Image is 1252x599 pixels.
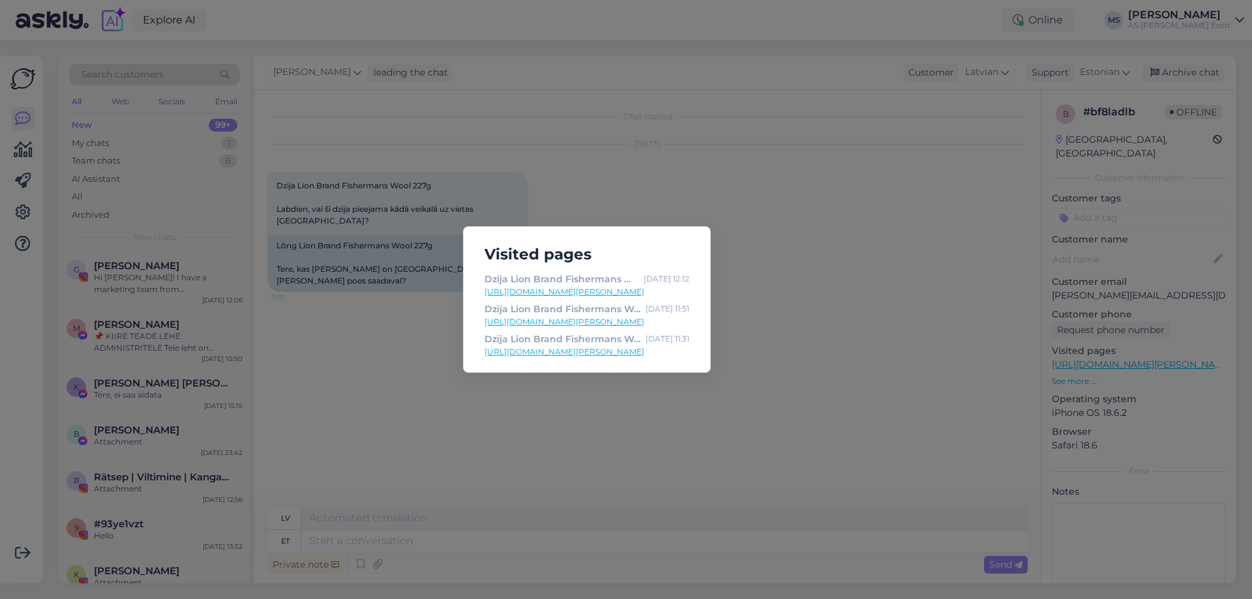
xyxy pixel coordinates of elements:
div: Dzija Lion Brand Fishermans Wool 227g / Dažādi [PERSON_NAME] [484,272,638,286]
div: [DATE] 12:12 [644,272,689,286]
a: [URL][DOMAIN_NAME][PERSON_NAME] [484,346,689,358]
h5: Visited pages [474,242,700,267]
div: Dzija Lion Brand Fishermans Wool 227g / Dažādi [PERSON_NAME] [484,332,640,346]
div: [DATE] 11:51 [646,302,689,316]
a: [URL][DOMAIN_NAME][PERSON_NAME] [484,316,689,328]
div: Dzija Lion Brand Fishermans Wool 227g / Dažādi [PERSON_NAME] [484,302,640,316]
div: [DATE] 11:31 [646,332,689,346]
a: [URL][DOMAIN_NAME][PERSON_NAME] [484,286,689,298]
